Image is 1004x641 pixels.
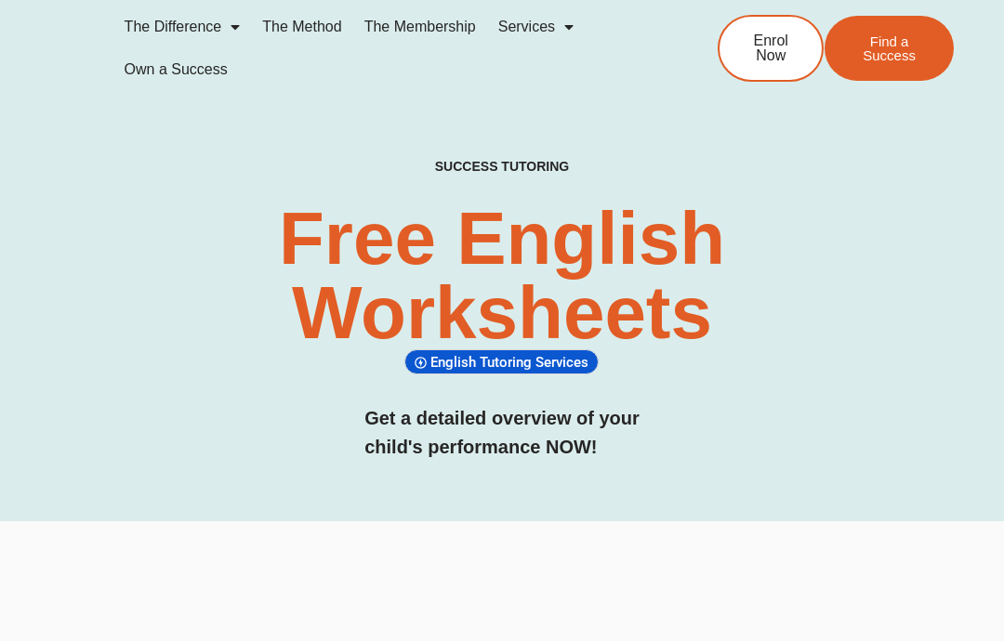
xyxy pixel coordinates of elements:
a: Services [487,6,585,48]
a: The Membership [353,6,487,48]
h3: Get a detailed overview of your child's performance NOW! [364,404,640,462]
span: English Tutoring Services [430,354,594,371]
h2: Free English Worksheets​ [204,202,800,350]
a: Enrol Now [718,15,824,82]
iframe: Advertisement [35,521,970,636]
h4: SUCCESS TUTORING​ [368,159,636,175]
div: English Tutoring Services [404,349,599,374]
span: Enrol Now [747,33,794,63]
a: Own a Success [113,48,239,91]
nav: Menu [113,6,667,91]
a: The Method [251,6,352,48]
span: Find a Success [852,34,926,62]
a: The Difference [113,6,252,48]
a: Find a Success [825,16,954,81]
